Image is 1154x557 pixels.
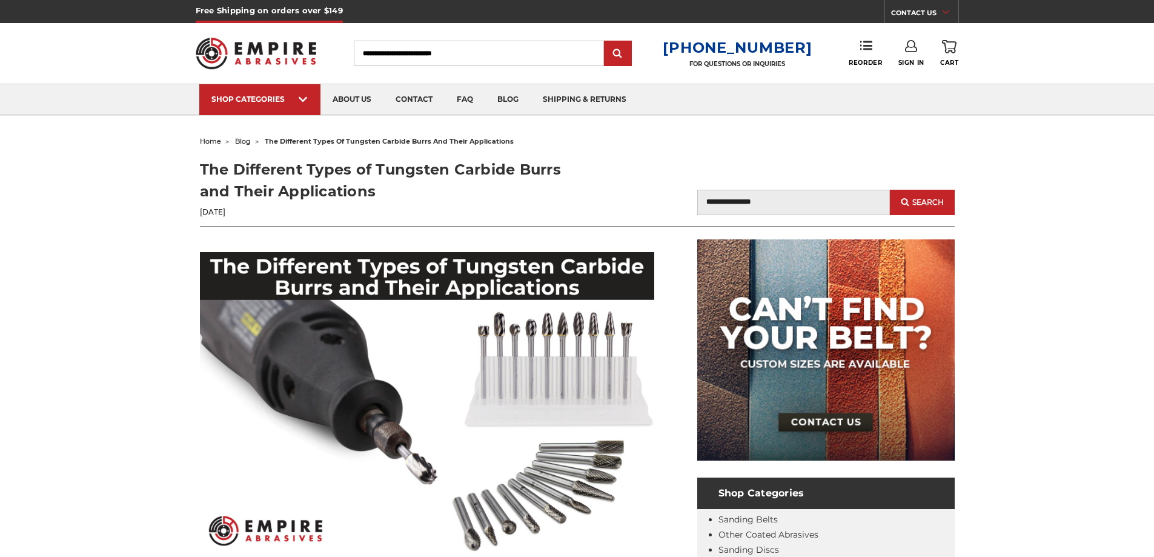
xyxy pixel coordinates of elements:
a: blog [485,84,531,115]
img: promo banner for custom belts. [697,239,955,461]
img: Empire Abrasives [196,30,317,77]
a: home [200,137,221,145]
a: Sanding Belts [718,514,778,525]
div: SHOP CATEGORIES [211,95,308,104]
p: FOR QUESTIONS OR INQUIRIES [663,60,812,68]
span: the different types of tungsten carbide burrs and their applications [265,137,514,145]
p: [DATE] [200,207,577,218]
a: Sanding Discs [718,544,779,555]
a: CONTACT US [891,6,958,23]
a: Reorder [849,40,882,66]
a: [PHONE_NUMBER] [663,39,812,56]
span: Cart [940,59,958,67]
button: Search [890,190,954,215]
span: Reorder [849,59,882,67]
a: about us [320,84,383,115]
a: blog [235,137,251,145]
a: shipping & returns [531,84,638,115]
input: Submit [606,42,630,66]
img: The Different Types of Tungsten Carbide Burrs and Their Applications [200,252,654,555]
a: faq [445,84,485,115]
a: Other Coated Abrasives [718,529,818,540]
a: contact [383,84,445,115]
a: Cart [940,40,958,67]
span: Search [912,198,944,207]
span: Sign In [898,59,924,67]
h4: Shop Categories [697,478,955,509]
h1: The Different Types of Tungsten Carbide Burrs and Their Applications [200,159,577,202]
